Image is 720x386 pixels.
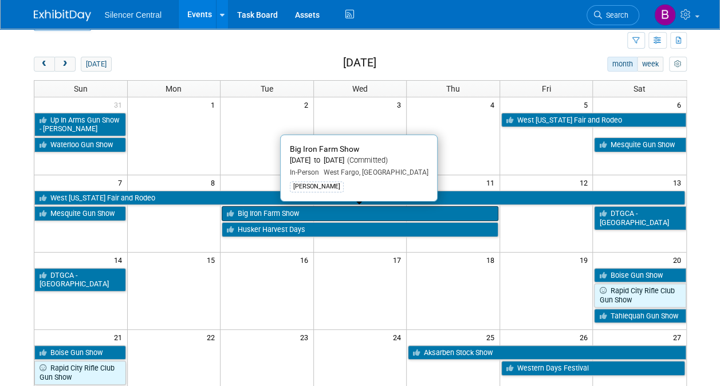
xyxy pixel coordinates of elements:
span: 21 [113,330,127,344]
span: 25 [485,330,499,344]
span: 24 [392,330,406,344]
span: 27 [672,330,686,344]
span: West Fargo, [GEOGRAPHIC_DATA] [319,168,428,176]
a: Husker Harvest Days [222,222,498,237]
span: Big Iron Farm Show [290,144,359,153]
img: ExhibitDay [34,10,91,21]
span: (Committed) [344,156,387,164]
a: West [US_STATE] Fair and Rodeo [34,191,685,206]
span: 13 [672,175,686,190]
span: 6 [676,97,686,112]
span: Search [602,11,628,19]
span: 1 [210,97,220,112]
span: 11 [485,175,499,190]
a: Big Iron Farm Show [222,206,498,221]
img: Billee Page [654,4,676,26]
span: Silencer Central [105,10,162,19]
div: [PERSON_NAME] [290,182,344,192]
span: 19 [578,253,592,267]
span: 26 [578,330,592,344]
span: 8 [210,175,220,190]
span: 18 [485,253,499,267]
span: Mon [166,84,182,93]
button: next [54,57,76,72]
button: myCustomButton [669,57,686,72]
span: Wed [352,84,368,93]
span: 4 [489,97,499,112]
a: Tahlequah Gun Show [594,309,686,324]
a: Rapid City Rifle Club Gun Show [594,283,686,307]
button: prev [34,57,55,72]
a: Waterloo Gun Show [34,137,126,152]
a: Boise Gun Show [594,268,686,283]
span: 3 [396,97,406,112]
h2: [DATE] [343,57,376,69]
span: 17 [392,253,406,267]
button: week [637,57,663,72]
i: Personalize Calendar [674,61,682,68]
span: 15 [206,253,220,267]
a: Rapid City Rifle Club Gun Show [34,361,126,384]
span: 12 [578,175,592,190]
span: 2 [303,97,313,112]
span: 22 [206,330,220,344]
span: Sat [634,84,646,93]
span: In-Person [290,168,319,176]
a: DTGCA - [GEOGRAPHIC_DATA] [34,268,126,292]
span: 20 [672,253,686,267]
div: [DATE] to [DATE] [290,156,428,166]
span: Fri [542,84,551,93]
span: 5 [582,97,592,112]
button: month [607,57,638,72]
a: Mesquite Gun Show [34,206,126,221]
a: Western Days Festival [501,361,685,376]
span: 7 [117,175,127,190]
a: Aksarben Stock Show [408,345,686,360]
a: Mesquite Gun Show [594,137,686,152]
a: Up In Arms Gun Show - [PERSON_NAME] [34,113,126,136]
span: 16 [299,253,313,267]
span: Tue [261,84,273,93]
a: DTGCA - [GEOGRAPHIC_DATA] [594,206,686,230]
a: Boise Gun Show [34,345,126,360]
span: 14 [113,253,127,267]
span: Sun [74,84,88,93]
button: [DATE] [81,57,111,72]
span: Thu [446,84,460,93]
a: West [US_STATE] Fair and Rodeo [501,113,686,128]
span: 23 [299,330,313,344]
span: 31 [113,97,127,112]
a: Search [587,5,639,25]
